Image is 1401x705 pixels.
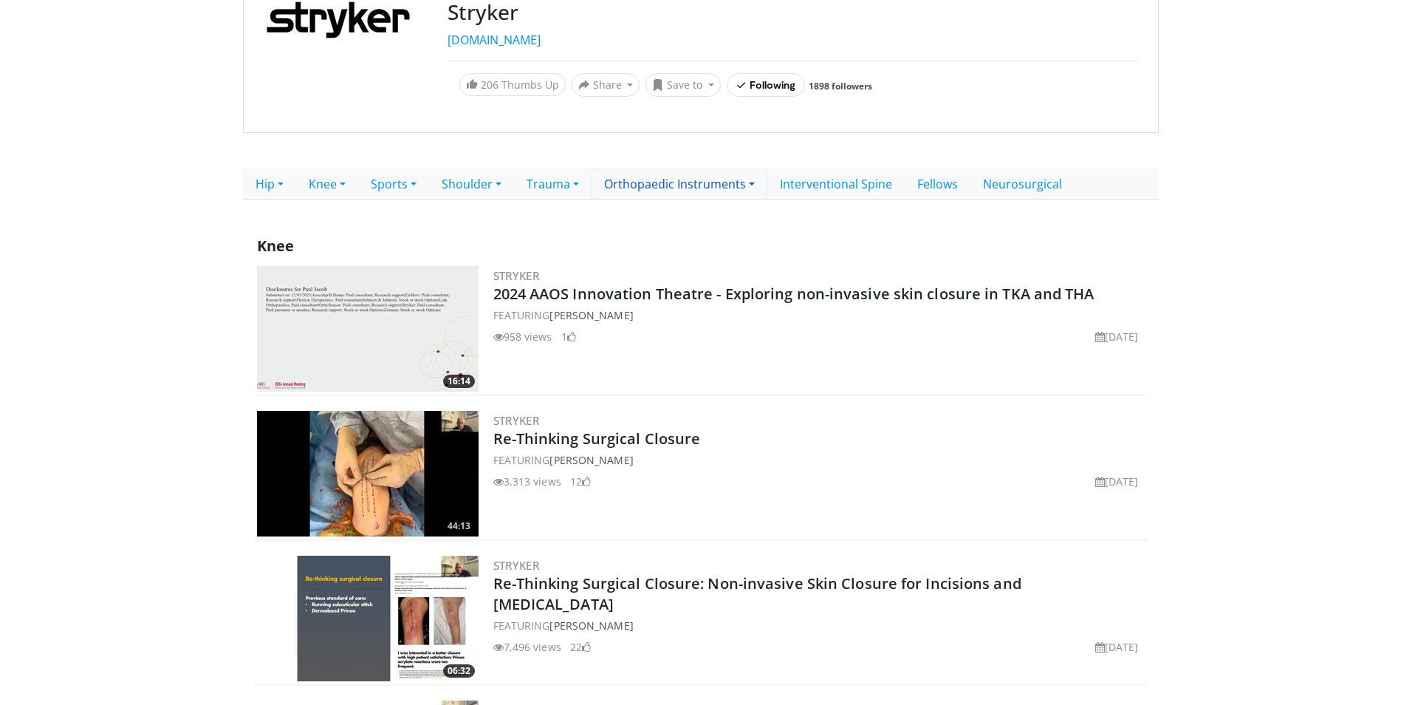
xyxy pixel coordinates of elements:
li: [DATE] [1095,474,1139,489]
a: Hip [243,168,296,200]
img: 6b3867e3-9d1b-463d-a141-4b6c45d671eb.png.300x170_q85_crop-smart_upscale.png [257,266,479,392]
button: Following [727,73,806,97]
li: 3,313 views [493,474,561,489]
a: [PERSON_NAME] [549,619,633,633]
a: Orthopaedic Instruments [592,168,767,200]
a: Re-Thinking Surgical Closure: Non-invasive Skin Closure for Incisions and [MEDICAL_DATA] [493,573,1021,614]
span: 44:13 [443,520,475,533]
a: Trauma [514,168,592,200]
span: 06:32 [443,664,475,678]
div: FEATURING [493,307,1145,323]
a: 2024 AAOS Innovation Theatre - Exploring non-invasive skin closure in TKA and THA [493,284,1095,304]
li: [DATE] [1095,639,1139,655]
a: Interventional Spine [767,168,905,200]
a: Sports [358,168,429,200]
a: [PERSON_NAME] [549,308,633,322]
a: Knee [296,168,358,200]
li: 7,496 views [493,639,561,655]
a: Stryker [493,413,540,428]
span: 206 [481,78,499,92]
li: 12 [570,474,591,489]
a: [DOMAIN_NAME] [448,32,541,48]
a: [PERSON_NAME] [549,453,633,467]
a: 206 Thumbs Up [459,73,566,96]
div: FEATURING [493,618,1145,633]
a: 06:32 [257,556,479,681]
a: Shoulder [429,168,514,200]
a: Stryker [493,558,540,573]
a: 44:13 [257,411,479,537]
a: Neurosurgical [970,168,1075,200]
button: Share [572,73,640,97]
li: 1 [561,329,576,344]
a: Stryker [493,268,540,283]
div: FEATURING [493,452,1145,468]
img: cb16bbc1-7431-4221-a550-032fc4e6ebe3.300x170_q85_crop-smart_upscale.jpg [257,411,479,537]
li: 22 [570,639,591,655]
li: [DATE] [1095,329,1139,344]
span: 16:14 [443,375,475,388]
a: 1898 followers [809,80,872,92]
a: 16:14 [257,266,479,392]
button: Save to [645,73,721,97]
a: Fellows [905,168,970,200]
img: f1f532c3-0ef6-42d5-913a-00ff2bbdb663.300x170_q85_crop-smart_upscale.jpg [257,556,479,681]
span: Knee [257,236,294,256]
a: Re-Thinking Surgical Closure [493,429,701,449]
li: 958 views [493,329,552,344]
